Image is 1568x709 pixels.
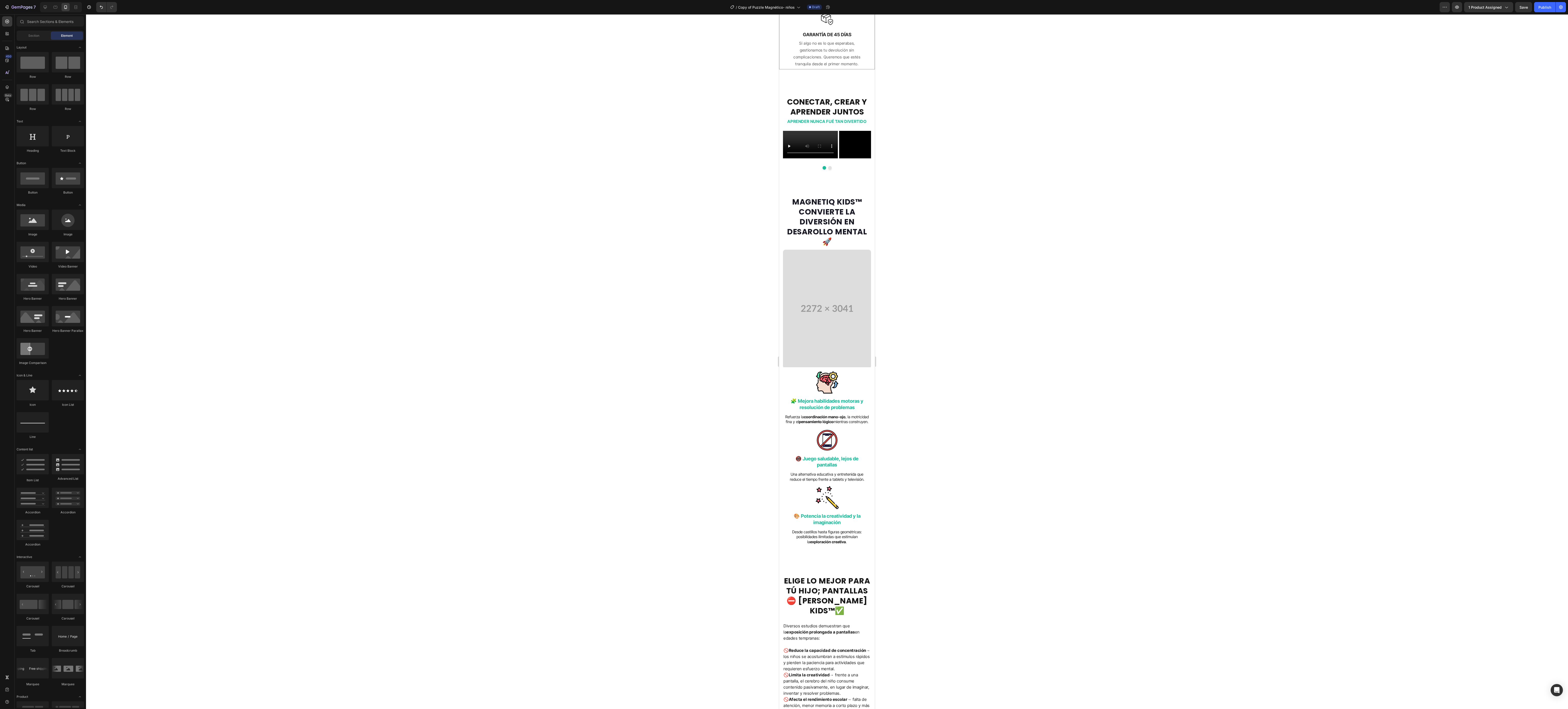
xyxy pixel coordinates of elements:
[76,43,84,52] span: Toggle open
[11,26,85,53] p: Si algo no es lo que esperabas, gestionamos tu devolución sin complicaciones. Queremos que estés ...
[1468,5,1502,10] span: 1 product assigned
[17,447,33,452] span: Content list
[779,14,875,709] iframe: Design area
[736,5,737,10] span: /
[17,694,28,699] span: Product
[96,2,117,12] div: Undo/Redo
[738,5,795,10] span: Copy of Puzzle Magnético- niños
[1551,684,1563,696] div: Open Intercom Messenger
[52,584,84,589] div: Carousel
[6,458,90,467] p: Una alternativa educativa y entretenida que reduce el tiempo frente a tablets y televisión.
[76,159,84,167] span: Toggle open
[17,361,49,365] div: Image Comparison
[5,54,12,58] div: 450
[52,648,84,653] div: Breadcrumb
[17,190,49,195] div: Button
[76,201,84,209] span: Toggle open
[6,400,90,410] p: Refuerza la , la motricidad fina y el mientras construyen.
[17,232,49,237] div: Image
[10,634,87,639] strong: Reduce la capacidad de concentración
[17,45,27,50] span: Layout
[6,441,90,454] p: 📵 Juego saludable, lejos de pantallas
[17,296,49,301] div: Hero Banner
[17,682,49,687] div: Marquee
[52,616,84,621] div: Carousel
[17,648,49,653] div: Tab
[17,373,32,378] span: Icon & Line
[52,107,84,111] div: Row
[20,405,54,410] strong: pensamiento lógico
[1538,5,1551,10] div: Publish
[17,107,49,111] div: Row
[17,435,49,439] div: Line
[17,203,26,207] span: Media
[28,33,39,38] span: Section
[4,182,92,233] h2: MAGNETIQ KIDS™ CONVIERTE LA DIVERSIÓN EN DESAROLLO MENTAL 🚀
[17,478,49,483] div: Item List
[17,148,49,153] div: Heading
[17,616,49,621] div: Carousel
[17,16,84,27] input: Search Sections & Elements
[76,371,84,379] span: Toggle open
[11,17,85,23] p: GARANTÍA DE 45 DÍAS
[10,658,51,663] strong: Limita la creatividad
[17,74,49,79] div: Row
[17,328,49,333] div: Hero Banner
[52,402,84,407] div: Icon List
[17,542,49,547] div: Accordion
[17,119,23,124] span: Text
[4,609,91,627] p: Diversos estudios demuestran que la en edades tempranas:
[1534,2,1555,12] button: Publish
[17,264,49,269] div: Video
[52,682,84,687] div: Marquee
[52,328,84,333] div: Hero Banner Parallax
[60,117,115,144] video: Video
[76,445,84,453] span: Toggle open
[4,93,12,97] div: Beta
[52,148,84,153] div: Text Block
[4,117,59,144] video: Video
[17,402,49,407] div: Icon
[52,296,84,301] div: Hero Banner
[17,510,49,515] div: Accordion
[31,525,67,530] strong: exploración creativa
[36,357,59,380] img: gempages_522386473559786282-4a815eb7-3535-4530-b1d4-cc4e6c50863a.png
[36,414,59,437] img: gempages_522386473559786282-480e0398-2c51-4886-8e9e-442a53443a1d.png
[1520,5,1528,9] span: Save
[76,553,84,561] span: Toggle open
[52,264,84,269] div: Video Banner
[52,510,84,515] div: Accordion
[49,152,53,155] button: Dot
[52,190,84,195] div: Button
[25,400,66,405] strong: coordinación mano-ojo
[6,499,90,511] p: 🎨 Potencia la creatividad y la imaginación
[10,682,68,688] strong: Afecta el rendimiento escolar
[2,2,38,12] button: 7
[4,657,91,682] p: 🚫 → frente a una pantalla, el cerebro del niño consume contenido pasivamente, en lugar de imagina...
[4,633,91,657] p: 🚫 → los niños se acostumbran a estímulos rápidos y pierden la paciencia para actividades que requ...
[6,515,90,530] p: Desde castillos hasta figuras geométricas: posibilidades ilimitadas que estimulan la .
[4,104,91,111] p: APRENDER NUNCA FUÉ TAN DIVERTIDO
[52,74,84,79] div: Row
[4,82,92,103] h2: CONECTAR, CREAR Y APRENDER JUNTOS
[17,161,26,166] span: Button
[52,232,84,237] div: Image
[17,555,32,559] span: Interactive
[36,472,59,495] img: gempages_522386473559786282-550ec148-5909-4b01-bea6-1b81c94c305e.png
[6,384,90,396] p: 🧩 Mejora habilidades motoras y resolución de problemas
[61,33,73,38] span: Element
[33,4,36,10] p: 7
[1515,2,1532,12] button: Save
[76,117,84,125] span: Toggle open
[76,693,84,701] span: Toggle open
[4,561,92,602] h2: ELIGE LO MEJOR PARA TÚ HIJO; PANTALLAS⛔ [PERSON_NAME] KIDS™✅
[812,5,820,9] span: Draft
[7,615,76,620] strong: exposición prolongada a pantallas
[52,476,84,481] div: Advanced List
[17,584,49,589] div: Carousel
[4,682,91,700] p: 🚫 → falta de atención, menor memoria a corto plazo y más dificultades para aprender.
[4,235,92,353] video: Video
[43,152,47,155] button: Dot
[1464,2,1513,12] button: 1 product assigned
